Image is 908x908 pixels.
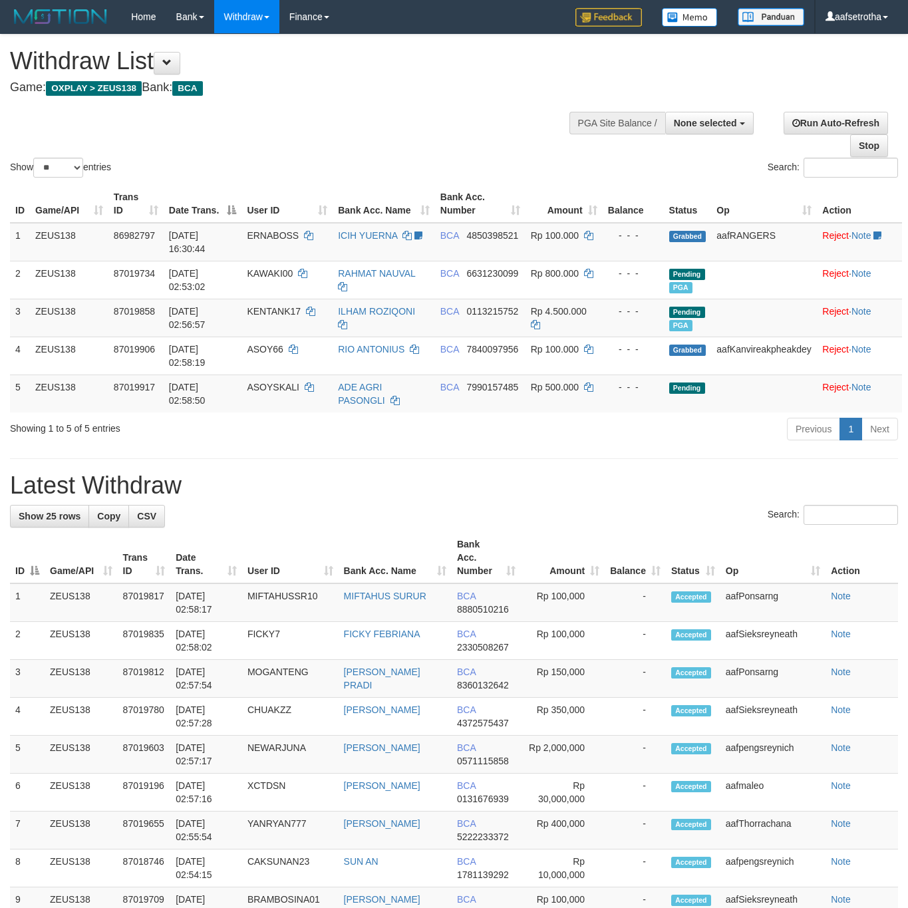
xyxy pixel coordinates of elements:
a: [PERSON_NAME] [344,704,420,715]
span: BCA [457,742,476,753]
td: - [605,622,666,660]
a: [PERSON_NAME] [344,780,420,791]
span: Accepted [671,629,711,641]
span: Grabbed [669,345,706,356]
th: User ID: activate to sort column ascending [242,532,339,583]
td: 87019812 [118,660,171,698]
a: Reject [822,230,849,241]
td: XCTDSN [242,774,339,812]
td: ZEUS138 [45,812,118,849]
td: - [605,660,666,698]
th: User ID: activate to sort column ascending [241,185,333,223]
a: Note [831,818,851,829]
th: Op: activate to sort column ascending [720,532,826,583]
span: BCA [457,667,476,677]
td: 87019835 [118,622,171,660]
td: 5 [10,375,30,412]
td: 7 [10,812,45,849]
td: Rp 400,000 [521,812,605,849]
span: BCA [440,306,459,317]
td: [DATE] 02:57:28 [170,698,242,736]
a: [PERSON_NAME] PRADI [344,667,420,690]
span: ASOY66 [247,344,283,355]
td: 6 [10,774,45,812]
span: Copy 8360132642 to clipboard [457,680,509,690]
a: Note [831,856,851,867]
span: Copy 6631230099 to clipboard [466,268,518,279]
td: aafpengsreynich [720,736,826,774]
a: ADE AGRI PASONGLI [338,382,385,406]
td: aafmaleo [720,774,826,812]
a: ICIH YUERNA [338,230,397,241]
select: Showentries [33,158,83,178]
span: Copy 7990157485 to clipboard [466,382,518,392]
span: Accepted [671,705,711,716]
span: CSV [137,511,156,522]
td: [DATE] 02:58:17 [170,583,242,622]
span: 87019858 [114,306,155,317]
a: Note [851,382,871,392]
div: - - - [608,267,659,280]
span: Rp 500.000 [531,382,579,392]
td: - [605,583,666,622]
td: MOGANTENG [242,660,339,698]
th: Action [826,532,898,583]
td: 8 [10,849,45,887]
a: FICKY FEBRIANA [344,629,420,639]
td: aafpengsreynich [720,849,826,887]
th: Balance: activate to sort column ascending [605,532,666,583]
span: [DATE] 02:58:50 [169,382,206,406]
td: 87019780 [118,698,171,736]
span: Copy 0113215752 to clipboard [466,306,518,317]
span: Copy 7840097956 to clipboard [466,344,518,355]
label: Show entries [10,158,111,178]
span: [DATE] 02:58:19 [169,344,206,368]
span: None selected [674,118,737,128]
span: Marked by aafpengsreynich [669,282,692,293]
span: Pending [669,382,705,394]
span: BCA [440,382,459,392]
td: 87019817 [118,583,171,622]
span: BCA [457,780,476,791]
td: aafKanvireakpheakdey [711,337,817,375]
span: Accepted [671,895,711,906]
span: BCA [457,591,476,601]
span: Copy 5222233372 to clipboard [457,832,509,842]
td: 3 [10,660,45,698]
img: Button%20Memo.svg [662,8,718,27]
a: Copy [88,505,129,528]
th: Bank Acc. Name: activate to sort column ascending [333,185,435,223]
td: · [817,337,902,375]
td: · [817,261,902,299]
span: Rp 800.000 [531,268,579,279]
div: - - - [608,305,659,318]
th: Action [817,185,902,223]
td: ZEUS138 [30,375,108,412]
a: Note [851,306,871,317]
td: 87019196 [118,774,171,812]
div: PGA Site Balance / [569,112,665,134]
td: ZEUS138 [45,736,118,774]
span: Rp 100.000 [531,344,579,355]
span: 86982797 [114,230,155,241]
th: Balance [603,185,664,223]
label: Search: [768,505,898,525]
td: · [817,375,902,412]
span: Accepted [671,591,711,603]
a: Note [831,704,851,715]
a: Note [851,344,871,355]
th: Amount: activate to sort column ascending [526,185,603,223]
span: Pending [669,307,705,318]
span: Copy 4850398521 to clipboard [466,230,518,241]
div: - - - [608,380,659,394]
th: Status [664,185,712,223]
span: 87019906 [114,344,155,355]
td: ZEUS138 [45,774,118,812]
td: Rp 2,000,000 [521,736,605,774]
a: Note [851,230,871,241]
span: Pending [669,269,705,280]
a: Note [851,268,871,279]
td: [DATE] 02:55:54 [170,812,242,849]
a: Next [861,418,898,440]
td: 2 [10,261,30,299]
